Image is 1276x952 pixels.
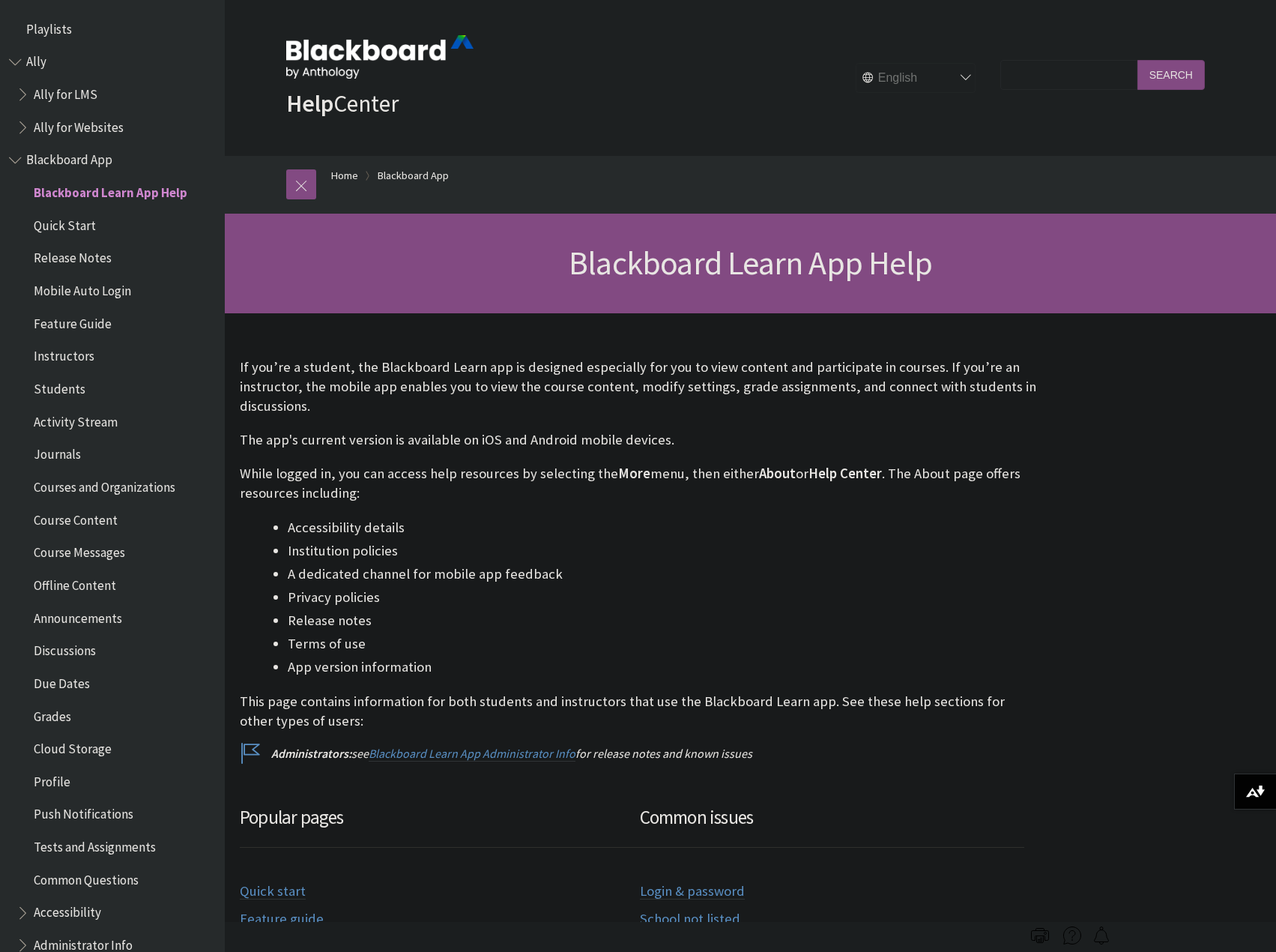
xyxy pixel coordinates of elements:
span: Ally for Websites [34,115,124,135]
span: Accessibility [34,900,101,921]
a: HelpCenter [286,88,399,118]
li: Privacy policies [288,587,1039,608]
a: Quick start [240,883,306,900]
span: Students [34,376,85,397]
nav: Book outline for Playlists [9,16,216,42]
p: While logged in, you can access help resources by selecting the menu, then either or . The About ... [240,464,1039,503]
p: The app's current version is available on iOS and Android mobile devices. [240,430,1039,450]
a: Feature guide [240,911,324,928]
strong: Help [286,88,333,118]
li: Accessibility details [288,517,1039,538]
p: This page contains information for both students and instructors that use the Blackboard Learn ap... [240,692,1039,731]
span: Feature Guide [34,311,112,331]
span: More [618,465,650,482]
span: Instructors [34,344,94,364]
span: Ally for LMS [34,82,97,102]
p: see for release notes and known issues [240,745,1039,762]
li: A dedicated channel for mobile app feedback [288,564,1039,585]
h3: Common issues [640,804,1025,848]
img: Print [1031,927,1049,945]
span: Push Notifications [34,802,133,822]
span: Activity Stream [34,409,118,430]
span: Blackboard Learn App Help [569,242,932,283]
input: Search [1137,60,1205,89]
span: Courses and Organizations [34,475,175,495]
span: Course Content [34,507,118,528]
img: Follow this page [1092,927,1110,945]
p: If you’re a student, the Blackboard Learn app is designed especially for you to view content and ... [240,358,1039,417]
span: Mobile Auto Login [34,278,131,298]
span: Ally [26,49,46,70]
span: Tests and Assignments [34,834,156,855]
span: Common Questions [34,867,139,888]
span: Discussions [34,638,96,658]
span: Journals [34,442,81,463]
span: Playlists [26,16,72,37]
select: Site Language Selector [856,64,976,94]
span: Due Dates [34,671,90,691]
span: Administrators: [271,746,351,761]
span: Blackboard App [26,148,112,168]
span: Announcements [34,606,122,626]
span: Course Messages [34,540,125,561]
a: School not listed [640,911,740,928]
span: Cloud Storage [34,736,112,756]
h3: Popular pages [240,804,640,848]
li: Release notes [288,610,1039,631]
a: Blackboard App [378,166,449,185]
span: Release Notes [34,246,112,266]
span: Grades [34,704,71,724]
span: Blackboard Learn App Help [34,180,187,200]
li: Terms of use [288,633,1039,654]
img: More help [1063,927,1081,945]
span: Profile [34,769,70,789]
li: Institution policies [288,540,1039,561]
li: App version information [288,657,1039,678]
span: Offline Content [34,573,116,593]
img: Blackboard by Anthology [286,35,474,79]
span: Help Center [808,465,882,482]
span: About [759,465,796,482]
span: Quick Start [34,213,96,233]
a: Login & password [640,883,745,900]
a: Blackboard Learn App Administrator Info [369,746,575,762]
nav: Book outline for Anthology Ally Help [9,49,216,140]
a: Home [331,166,358,185]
